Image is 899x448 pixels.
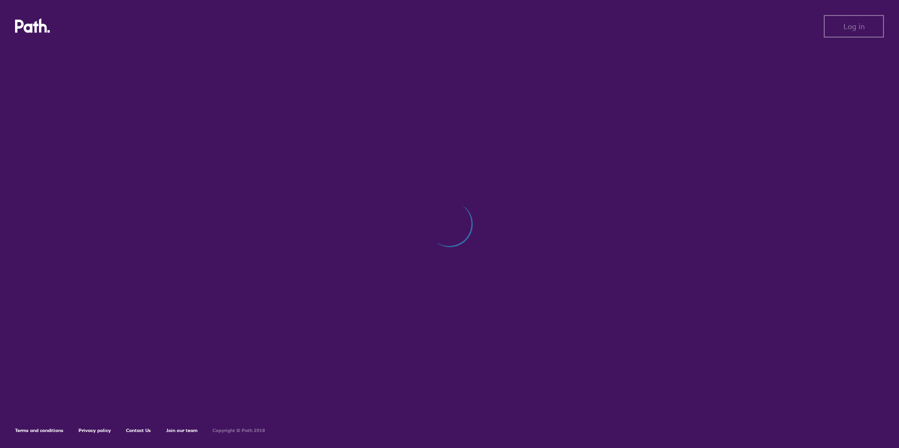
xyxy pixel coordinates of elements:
[15,427,63,433] a: Terms and conditions
[166,427,197,433] a: Join our team
[824,15,884,38] button: Log in
[844,22,865,31] span: Log in
[126,427,151,433] a: Contact Us
[213,428,265,433] h6: Copyright © Path 2018
[79,427,111,433] a: Privacy policy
